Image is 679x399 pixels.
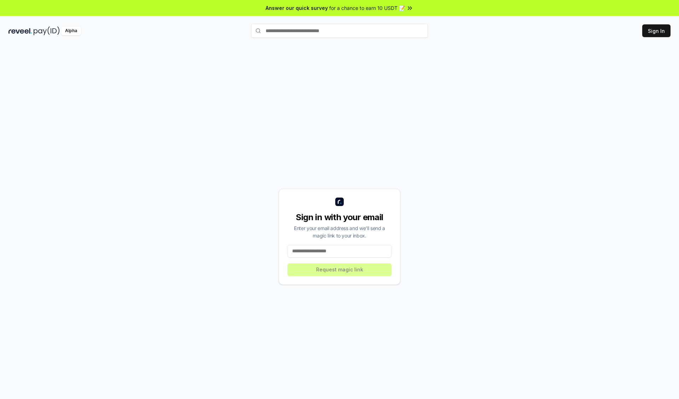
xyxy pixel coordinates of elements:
span: for a chance to earn 10 USDT 📝 [329,4,405,12]
div: Sign in with your email [288,212,391,223]
img: pay_id [34,27,60,35]
img: logo_small [335,198,344,206]
span: Answer our quick survey [266,4,328,12]
div: Enter your email address and we’ll send a magic link to your inbox. [288,224,391,239]
button: Sign In [642,24,671,37]
img: reveel_dark [8,27,32,35]
div: Alpha [61,27,81,35]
